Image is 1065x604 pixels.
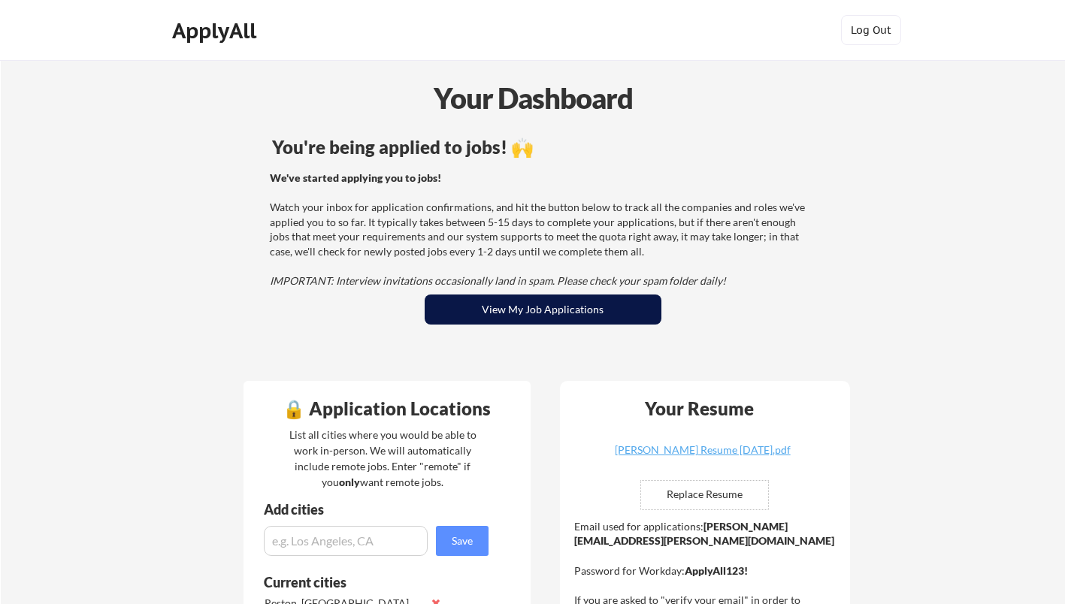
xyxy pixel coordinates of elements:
[625,400,774,418] div: Your Resume
[613,445,792,455] div: [PERSON_NAME] Resume [DATE].pdf
[270,171,812,288] div: Watch your inbox for application confirmations, and hit the button below to track all the compani...
[685,564,748,577] strong: ApplyAll123!
[272,138,814,156] div: You're being applied to jobs! 🙌
[436,526,489,556] button: Save
[280,427,486,490] div: List all cities where you would be able to work in-person. We will automatically include remote j...
[264,575,472,589] div: Current cities
[574,520,834,548] strong: [PERSON_NAME][EMAIL_ADDRESS][PERSON_NAME][DOMAIN_NAME]
[339,476,360,488] strong: only
[841,15,901,45] button: Log Out
[425,294,661,325] button: View My Job Applications
[264,503,492,516] div: Add cities
[270,274,726,287] em: IMPORTANT: Interview invitations occasionally land in spam. Please check your spam folder daily!
[264,526,428,556] input: e.g. Los Angeles, CA
[172,18,261,44] div: ApplyAll
[2,77,1065,119] div: Your Dashboard
[613,445,792,468] a: [PERSON_NAME] Resume [DATE].pdf
[247,400,527,418] div: 🔒 Application Locations
[270,171,441,184] strong: We've started applying you to jobs!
